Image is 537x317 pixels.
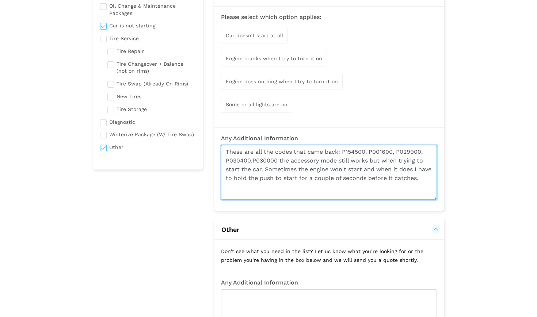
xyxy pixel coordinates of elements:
h3: Any Additional Information [221,135,437,142]
p: Don't see what you need in the list? Let us know what you’re looking for or the problem you’re ha... [214,240,444,272]
h3: Any Additional Information [221,279,437,286]
span: Engine cranks when I try to turn it on [226,56,322,61]
h3: Please select which option applies: [221,14,437,20]
span: Some or all lights are on [226,102,287,107]
span: Engine does nothing when I try to turn it on [226,79,338,84]
span: Car doesn’t start at all [226,33,283,38]
button: Other [221,225,437,234]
